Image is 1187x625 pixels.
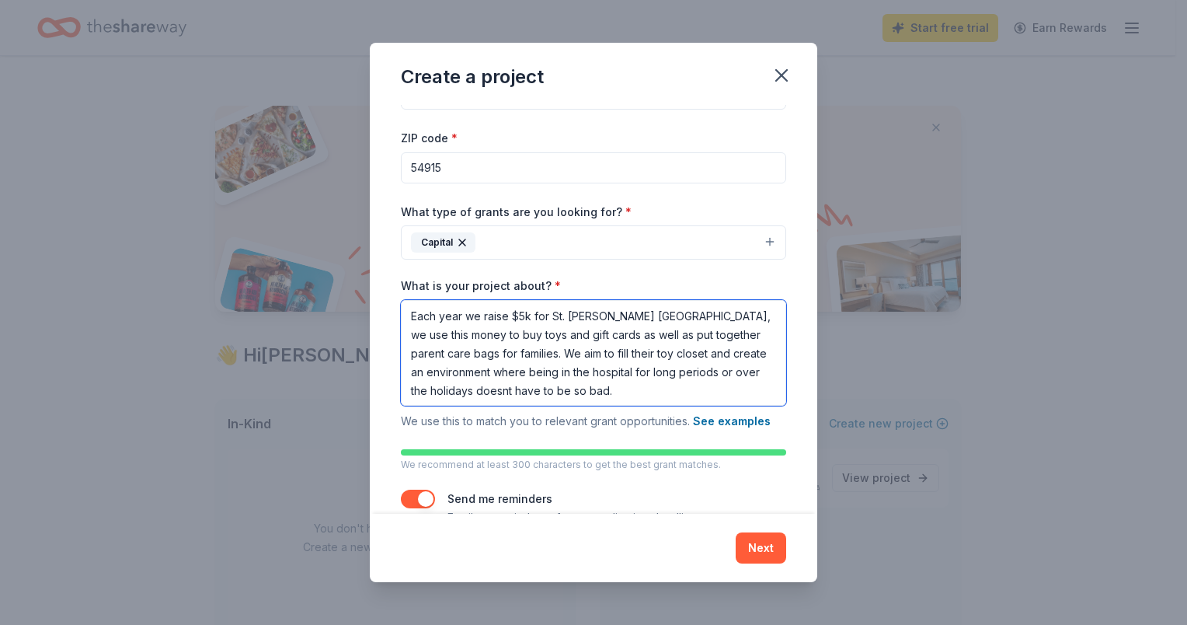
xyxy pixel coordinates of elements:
button: Next [736,532,786,564]
label: What type of grants are you looking for? [401,204,632,220]
button: See examples [693,412,771,431]
p: We recommend at least 300 characters to get the best grant matches. [401,459,786,471]
label: What is your project about? [401,278,561,294]
span: We use this to match you to relevant grant opportunities. [401,414,771,428]
label: ZIP code [401,131,458,146]
div: Create a project [401,65,544,89]
button: Capital [401,225,786,260]
p: Email me reminders of grant application deadlines [447,508,702,527]
div: Capital [411,232,475,253]
label: Send me reminders [447,492,552,505]
input: 12345 (U.S. only) [401,152,786,183]
textarea: Each year we raise $5k for St. [PERSON_NAME] [GEOGRAPHIC_DATA], we use this money to buy toys and... [401,300,786,406]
